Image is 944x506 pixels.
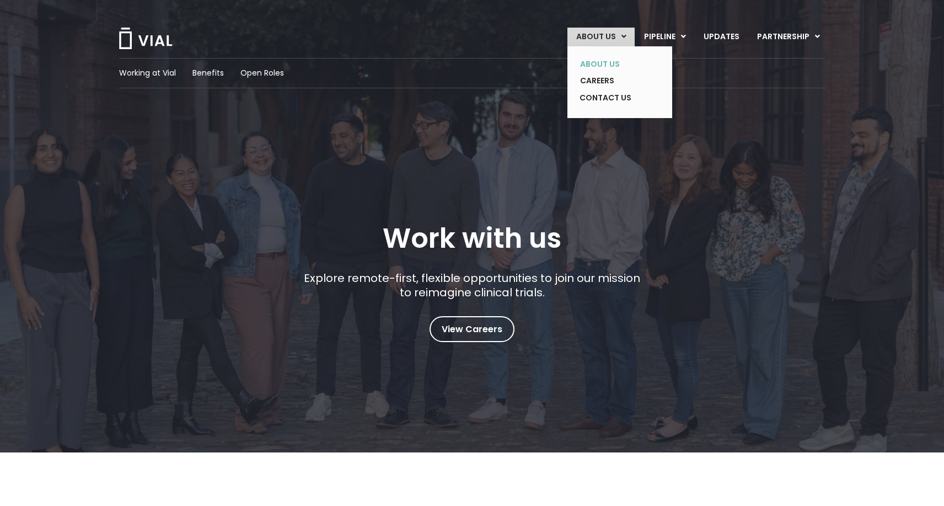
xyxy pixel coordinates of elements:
[635,28,694,46] a: PIPELINEMenu Toggle
[192,67,224,79] a: Benefits
[118,28,173,49] img: Vial Logo
[571,72,652,89] a: CAREERS
[571,56,652,73] a: ABOUT US
[748,28,829,46] a: PARTNERSHIPMenu Toggle
[300,271,645,300] p: Explore remote-first, flexible opportunities to join our mission to reimagine clinical trials.
[442,322,502,337] span: View Careers
[430,316,514,342] a: View Careers
[119,67,176,79] a: Working at Vial
[567,28,635,46] a: ABOUT USMenu Toggle
[240,67,284,79] a: Open Roles
[383,222,561,254] h1: Work with us
[695,28,748,46] a: UPDATES
[571,89,652,107] a: CONTACT US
